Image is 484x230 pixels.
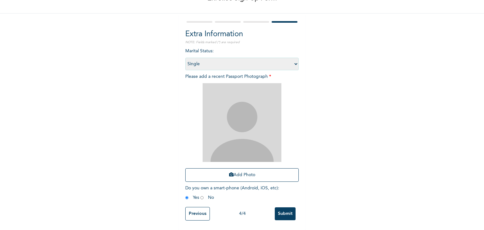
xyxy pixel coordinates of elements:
p: NOTE: Fields marked (*) are required [185,40,299,45]
span: Do you own a smart-phone (Android, iOS, etc) : Yes No [185,186,279,200]
input: Submit [275,207,296,220]
div: 4 / 4 [210,210,275,217]
span: Marital Status : [185,49,299,66]
span: Please add a recent Passport Photograph [185,74,299,185]
input: Previous [185,207,210,221]
button: Add Photo [185,168,299,182]
img: Crop [203,83,281,162]
h2: Extra Information [185,29,299,40]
